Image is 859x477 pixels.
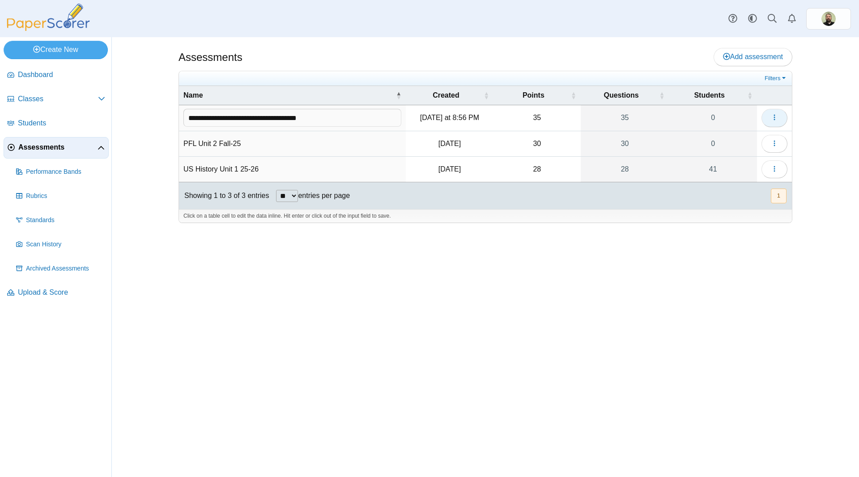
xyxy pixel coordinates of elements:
span: Points [498,90,569,100]
div: Click on a table cell to edit the data inline. Hit enter or click out of the input field to save. [179,209,792,223]
a: Performance Bands [13,161,109,183]
span: Assessments [18,142,98,152]
td: 35 [493,105,581,131]
span: Name [183,90,394,100]
span: Points : Activate to sort [571,91,576,100]
span: Upload & Score [18,288,105,297]
span: Rubrics [26,192,105,201]
td: 28 [493,157,581,182]
a: 30 [581,131,669,156]
a: Classes [4,89,109,110]
span: Scan History [26,240,105,249]
time: Oct 7, 2025 at 8:56 PM [420,114,479,121]
span: Created : Activate to sort [484,91,489,100]
a: PaperScorer [4,25,93,32]
nav: pagination [770,189,787,203]
span: Students : Activate to sort [747,91,753,100]
h1: Assessments [179,50,242,65]
img: PaperScorer [4,4,93,31]
td: PFL Unit 2 Fall-25 [179,131,406,157]
a: Standards [13,210,109,231]
span: Performance Bands [26,168,105,176]
img: ps.IbYvzNdzldgWHYXo [821,12,836,26]
a: Assessments [4,137,109,159]
a: 41 [669,157,757,182]
span: Standards [26,216,105,225]
span: Archived Assessments [26,264,105,273]
a: 0 [669,131,757,156]
td: US History Unit 1 25-26 [179,157,406,182]
span: Zachary Butte - MRH Faculty [821,12,836,26]
label: entries per page [298,192,350,199]
a: 0 [669,105,757,130]
a: Alerts [782,9,802,29]
span: Students [18,118,105,128]
span: Questions [585,90,658,100]
a: ps.IbYvzNdzldgWHYXo [806,8,851,30]
a: 28 [581,157,669,182]
div: Showing 1 to 3 of 3 entries [179,182,269,209]
span: Classes [18,94,98,104]
span: Dashboard [18,70,105,80]
a: Archived Assessments [13,258,109,279]
td: 30 [493,131,581,157]
span: Students [673,90,745,100]
time: Sep 10, 2025 at 10:53 AM [438,140,461,147]
span: Add assessment [723,53,783,60]
time: Sep 10, 2025 at 10:33 AM [438,165,461,173]
a: Rubrics [13,185,109,207]
button: 1 [771,189,787,203]
a: Create New [4,41,108,59]
a: Filters [762,74,790,83]
a: Add assessment [714,48,792,66]
a: Upload & Score [4,282,109,304]
span: Created [410,90,482,100]
a: Scan History [13,234,109,255]
a: 35 [581,105,669,130]
span: Questions : Activate to sort [659,91,664,100]
span: Name : Activate to invert sorting [396,91,401,100]
a: Dashboard [4,64,109,86]
a: Students [4,113,109,134]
